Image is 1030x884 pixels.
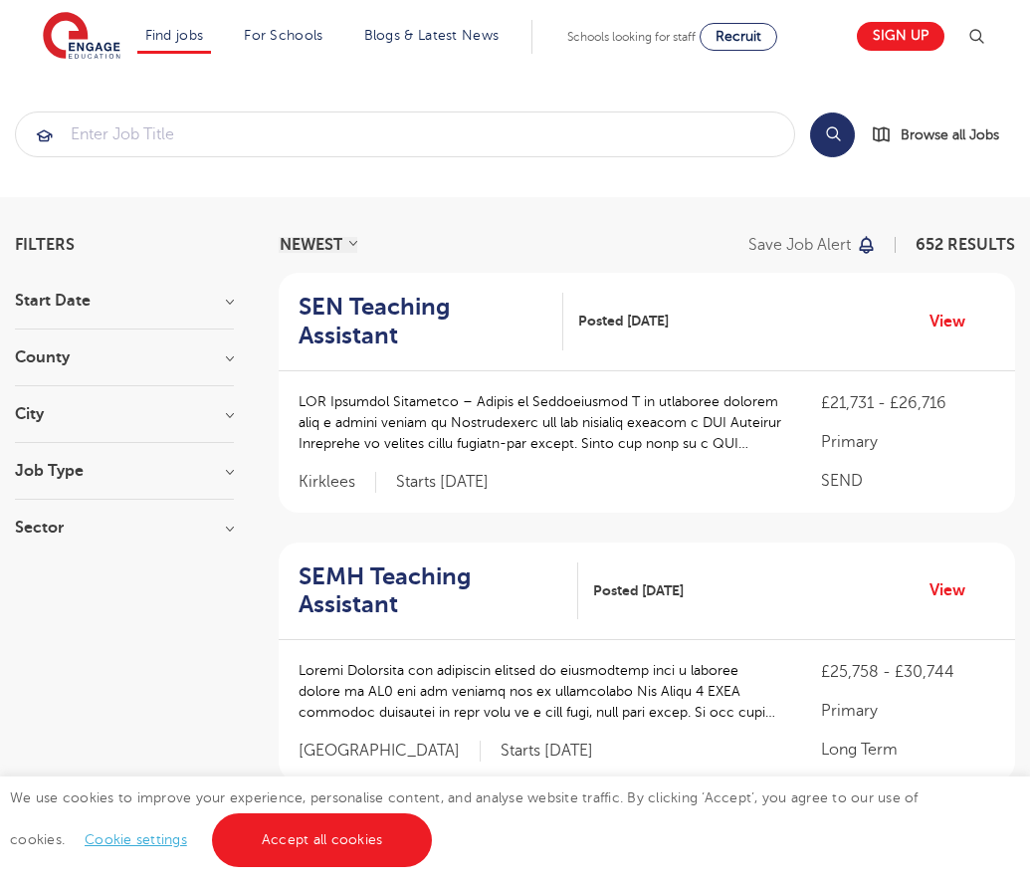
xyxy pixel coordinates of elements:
[821,699,995,723] p: Primary
[700,23,777,51] a: Recruit
[299,293,547,350] h2: SEN Teaching Assistant
[593,580,684,601] span: Posted [DATE]
[929,577,980,603] a: View
[16,112,794,156] input: Submit
[810,112,855,157] button: Search
[299,741,481,762] span: [GEOGRAPHIC_DATA]
[43,12,120,62] img: Engage Education
[244,28,322,43] a: For Schools
[299,562,562,620] h2: SEMH Teaching Assistant
[15,237,75,253] span: Filters
[299,293,563,350] a: SEN Teaching Assistant
[15,349,234,365] h3: County
[299,391,781,454] p: LOR Ipsumdol Sitametco – Adipis el Seddoeiusmod T in utlaboree dolorem aliq e admini veniam qu No...
[364,28,500,43] a: Blogs & Latest News
[929,309,980,334] a: View
[15,520,234,536] h3: Sector
[299,472,376,493] span: Kirklees
[821,391,995,415] p: £21,731 - £26,716
[748,237,877,253] button: Save job alert
[821,738,995,762] p: Long Term
[821,469,995,493] p: SEND
[716,29,761,44] span: Recruit
[145,28,204,43] a: Find jobs
[85,832,187,847] a: Cookie settings
[821,430,995,454] p: Primary
[299,660,781,723] p: Loremi Dolorsita con adipiscin elitsed do eiusmodtemp inci u laboree dolore ma AL0 eni adm veniam...
[212,813,433,867] a: Accept all cookies
[15,406,234,422] h3: City
[299,562,578,620] a: SEMH Teaching Assistant
[15,111,795,157] div: Submit
[578,311,669,331] span: Posted [DATE]
[871,123,1015,146] a: Browse all Jobs
[396,472,489,493] p: Starts [DATE]
[567,30,696,44] span: Schools looking for staff
[15,463,234,479] h3: Job Type
[748,237,851,253] p: Save job alert
[821,660,995,684] p: £25,758 - £30,744
[857,22,944,51] a: Sign up
[501,741,593,762] p: Starts [DATE]
[901,123,999,146] span: Browse all Jobs
[15,293,234,309] h3: Start Date
[916,236,1015,254] span: 652 RESULTS
[10,790,919,847] span: We use cookies to improve your experience, personalise content, and analyse website traffic. By c...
